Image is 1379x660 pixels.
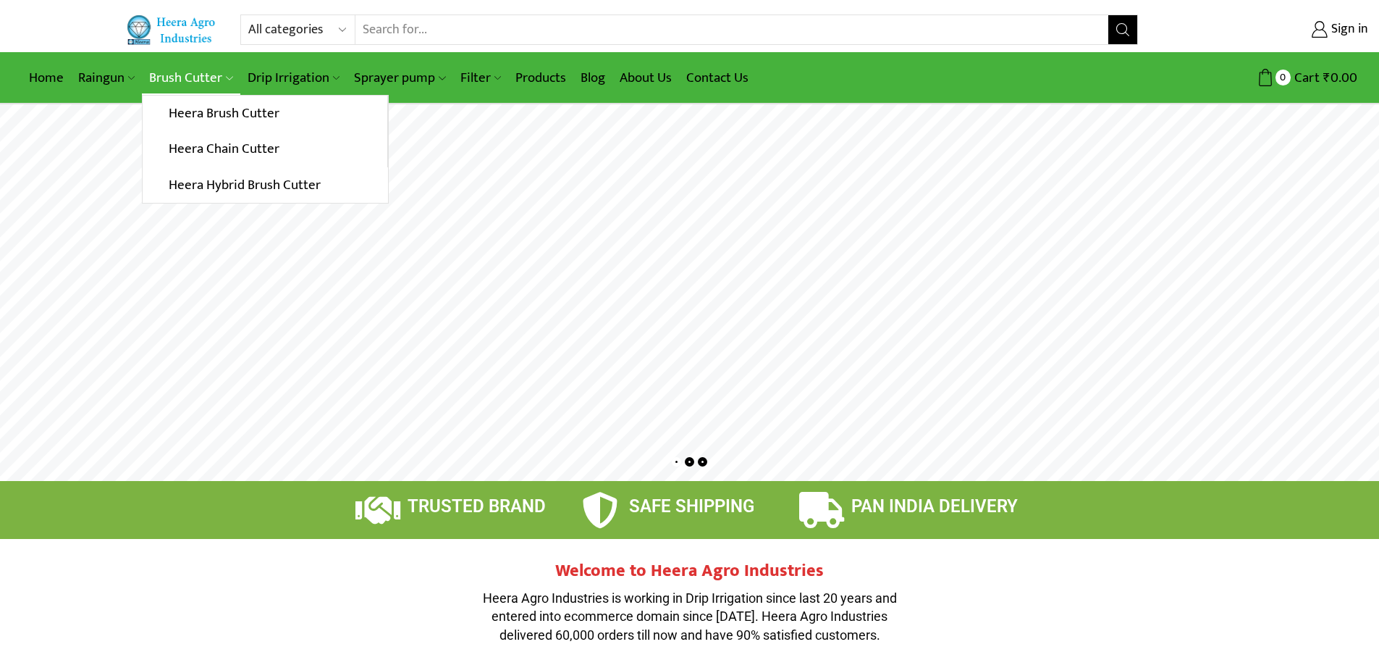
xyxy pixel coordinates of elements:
a: About Us [612,61,679,95]
p: Heera Agro Industries is working in Drip Irrigation since last 20 years and entered into ecommerc... [473,589,907,645]
a: Heera Brush Cutter [143,96,387,132]
span: Cart [1291,68,1320,88]
a: Drip Irrigation [240,61,347,95]
span: TRUSTED BRAND [408,496,546,517]
a: Home [22,61,71,95]
a: 0 Cart ₹0.00 [1152,64,1357,91]
a: Contact Us [679,61,756,95]
bdi: 0.00 [1323,67,1357,89]
input: Search for... [355,15,1109,44]
span: 0 [1275,70,1291,85]
a: Sprayer pump [347,61,452,95]
a: Products [508,61,573,95]
span: PAN INDIA DELIVERY [851,496,1018,517]
a: Blog [573,61,612,95]
a: Brush Cutter [142,61,240,95]
a: Raingun [71,61,142,95]
a: Heera Hybrid Brush Cutter [143,167,387,204]
a: Heera Chain Cutter [143,131,387,167]
button: Search button [1108,15,1137,44]
a: Filter [453,61,508,95]
a: Sign in [1160,17,1368,43]
span: ₹ [1323,67,1330,89]
span: SAFE SHIPPING [629,496,754,517]
span: Sign in [1328,20,1368,39]
h2: Welcome to Heera Agro Industries [473,561,907,582]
